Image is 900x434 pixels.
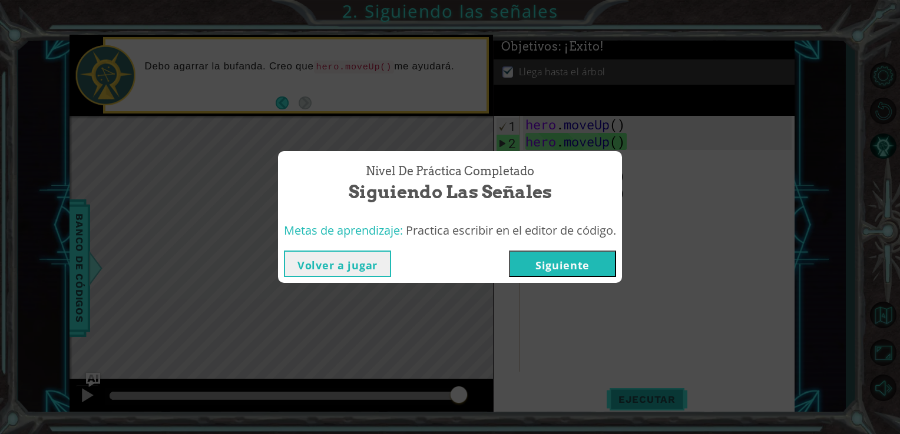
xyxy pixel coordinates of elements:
[284,222,403,238] span: Metas de aprendizaje:
[509,251,616,277] button: Siguiente
[366,163,534,180] span: Nivel de práctica Completado
[349,179,552,205] span: Siguiendo las señales
[406,222,616,238] span: Practica escribir en el editor de código.
[284,251,391,277] button: Volver a jugar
